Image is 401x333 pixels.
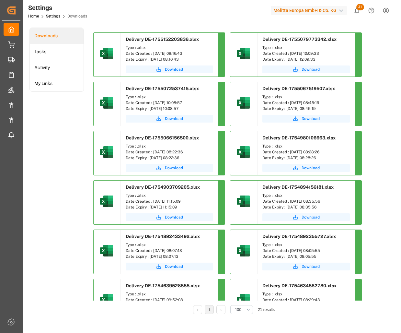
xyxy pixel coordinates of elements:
div: Settings [28,3,87,13]
span: Download [302,214,320,220]
div: Type : .xlsx [262,291,350,297]
span: Delivery DE-1755079773342.xlsx [262,37,337,42]
div: Type : .xlsx [126,94,213,100]
img: microsoft-excel-2019--v1.png [235,292,251,308]
span: Delivery DE-1754980106663.xlsx [262,135,336,140]
span: Delivery DE-1755066156500.xlsx [126,135,199,140]
img: microsoft-excel-2019--v1.png [99,243,114,258]
div: Date Created : [DATE] 08:07:13 [126,248,213,254]
div: Type : .xlsx [126,143,213,149]
img: microsoft-excel-2019--v1.png [99,95,114,111]
li: Next Page [216,305,225,314]
button: Download [262,263,350,270]
button: Download [262,115,350,123]
span: Download [165,66,183,72]
img: microsoft-excel-2019--v1.png [99,194,114,209]
li: Previous Page [193,305,202,314]
img: microsoft-excel-2019--v1.png [235,144,251,160]
div: Date Created : [DATE] 08:35:56 [262,198,350,204]
img: microsoft-excel-2019--v1.png [99,292,114,308]
a: Downloads [30,28,84,44]
button: Download [262,65,350,73]
div: Date Created : [DATE] 08:29:43 [262,297,350,303]
div: Date Expiry : [DATE] 08:45:19 [262,106,350,112]
div: Date Created : [DATE] 12:09:33 [262,51,350,56]
div: Type : .xlsx [262,143,350,149]
span: Download [302,165,320,171]
span: Delivery DE-1754903709205.xlsx [126,184,200,190]
img: microsoft-excel-2019--v1.png [235,243,251,258]
li: 1 [205,305,214,314]
div: Date Expiry : [DATE] 10:08:57 [126,106,213,112]
div: Date Expiry : [DATE] 12:09:33 [262,56,350,62]
div: Date Expiry : [DATE] 08:07:13 [126,254,213,259]
div: Date Created : [DATE] 08:28:26 [262,149,350,155]
div: Date Expiry : [DATE] 08:05:55 [262,254,350,259]
span: Download [165,264,183,269]
div: Type : .xlsx [126,242,213,248]
span: Delivery DE-1754894156181.xlsx [262,184,334,190]
div: Type : .xlsx [262,45,350,51]
img: microsoft-excel-2019--v1.png [235,194,251,209]
a: My Links [30,76,84,91]
div: Melitta Europa GmbH & Co. KG [271,6,347,15]
button: Download [126,115,213,123]
span: Download [165,214,183,220]
div: Date Created : [DATE] 08:05:55 [262,248,350,254]
a: Tasks [30,44,84,60]
img: microsoft-excel-2019--v1.png [99,46,114,61]
div: Date Created : [DATE] 10:08:57 [126,100,213,106]
div: Date Expiry : [DATE] 11:15:09 [126,204,213,210]
span: Delivery DE-1754892433492.xlsx [126,234,200,239]
img: microsoft-excel-2019--v1.png [235,46,251,61]
a: Download [126,213,213,221]
div: Type : .xlsx [126,291,213,297]
div: Date Expiry : [DATE] 08:35:56 [262,204,350,210]
span: Delivery DE-1755067519507.xlsx [262,86,335,91]
span: Download [302,264,320,269]
button: open menu [230,305,253,314]
div: Date Created : [DATE] 08:16:43 [126,51,213,56]
div: Date Created : [DATE] 09:52:08 [126,297,213,303]
span: Download [165,165,183,171]
a: Home [28,14,39,18]
span: Delivery DE-1755072537415.xlsx [126,86,199,91]
span: 21 [356,4,364,10]
span: Download [165,116,183,122]
div: Type : .xlsx [126,193,213,198]
a: 1 [208,308,211,312]
span: Delivery DE-1754634582780.xlsx [262,283,337,288]
div: Date Created : [DATE] 08:22:36 [126,149,213,155]
div: Date Expiry : [DATE] 08:16:43 [126,56,213,62]
a: Settings [46,14,60,18]
div: Type : .xlsx [126,45,213,51]
button: Melitta Europa GmbH & Co. KG [271,4,349,17]
img: microsoft-excel-2019--v1.png [235,95,251,111]
span: Download [302,66,320,72]
button: Download [126,164,213,172]
button: Download [262,164,350,172]
span: Download [302,116,320,122]
button: Help Center [364,3,379,18]
a: Download [126,65,213,73]
button: Download [262,213,350,221]
span: 100 [235,307,241,313]
a: Activity [30,60,84,76]
span: Delivery DE-1754639528555.xlsx [126,283,200,288]
button: Download [126,263,213,270]
span: Delivery DE-1754892355727.xlsx [262,234,336,239]
span: 21 results [258,307,275,312]
button: show 21 new notifications [349,3,364,18]
div: Type : .xlsx [262,242,350,248]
